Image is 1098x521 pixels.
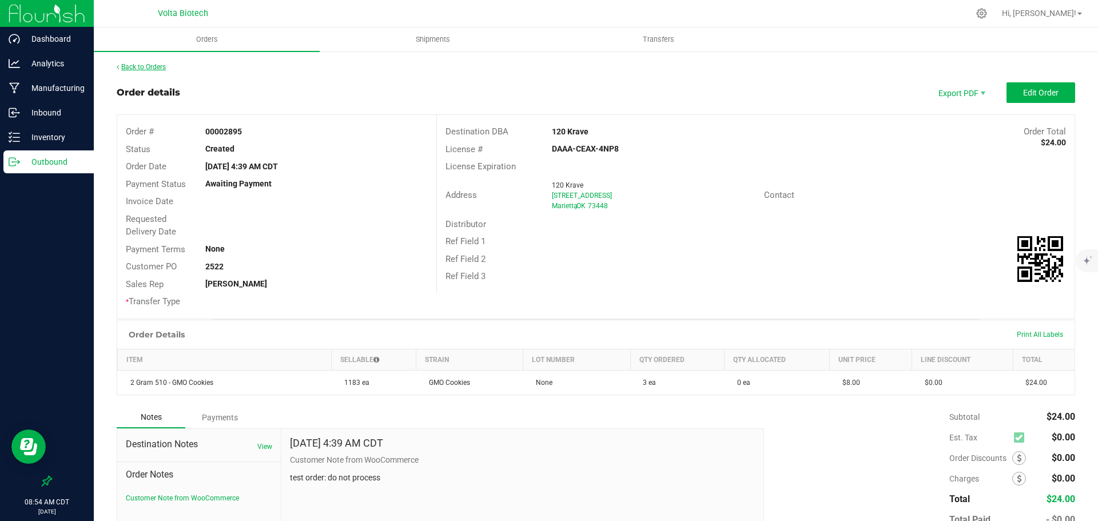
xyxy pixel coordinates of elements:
[20,155,89,169] p: Outbound
[1017,236,1063,282] img: Scan me!
[445,126,508,137] span: Destination DBA
[181,34,233,45] span: Orders
[20,32,89,46] p: Dashboard
[445,236,486,246] span: Ref Field 1
[400,34,466,45] span: Shipments
[1047,494,1075,504] span: $24.00
[126,438,272,451] span: Destination Notes
[588,202,608,210] span: 73448
[126,179,186,189] span: Payment Status
[1020,379,1047,387] span: $24.00
[205,144,234,153] strong: Created
[118,349,332,370] th: Item
[126,261,177,272] span: Customer PO
[1014,429,1029,445] span: Calculate excise tax
[830,349,912,370] th: Unit Price
[552,192,612,200] span: [STREET_ADDRESS]
[552,144,619,153] strong: DAAA-CEAX-4NP8
[919,379,942,387] span: $0.00
[205,179,272,188] strong: Awaiting Payment
[445,254,486,264] span: Ref Field 2
[41,475,53,487] label: Pin the sidebar to full width on large screens
[205,262,224,271] strong: 2522
[1017,331,1063,339] span: Print All Labels
[205,127,242,136] strong: 00002895
[290,472,755,484] p: test order: do not process
[630,349,725,370] th: Qty Ordered
[20,57,89,70] p: Analytics
[445,219,486,229] span: Distributor
[949,494,970,504] span: Total
[5,497,89,507] p: 08:54 AM CDT
[1017,236,1063,282] qrcode: 00002895
[416,349,523,370] th: Strain
[126,144,150,154] span: Status
[9,82,20,94] inline-svg: Manufacturing
[117,63,166,71] a: Back to Orders
[949,412,980,421] span: Subtotal
[731,379,750,387] span: 0 ea
[445,161,516,172] span: License Expiration
[125,379,213,387] span: 2 Gram 510 - GMO Cookies
[332,349,416,370] th: Sellable
[1002,9,1076,18] span: Hi, [PERSON_NAME]!
[445,190,477,200] span: Address
[339,379,369,387] span: 1183 ea
[949,454,1012,463] span: Order Discounts
[117,86,180,100] div: Order details
[290,454,755,466] p: Customer Note from WooCommerce
[637,379,656,387] span: 3 ea
[9,33,20,45] inline-svg: Dashboard
[445,271,486,281] span: Ref Field 3
[129,330,185,339] h1: Order Details
[126,214,176,237] span: Requested Delivery Date
[117,407,185,428] div: Notes
[974,8,989,19] div: Manage settings
[11,429,46,464] iframe: Resource center
[126,296,180,307] span: Transfer Type
[126,468,272,482] span: Order Notes
[94,27,320,51] a: Orders
[949,474,1012,483] span: Charges
[126,161,166,172] span: Order Date
[1052,432,1075,443] span: $0.00
[926,82,995,103] li: Export PDF
[126,244,185,254] span: Payment Terms
[1024,126,1066,137] span: Order Total
[575,202,576,210] span: ,
[9,58,20,69] inline-svg: Analytics
[552,127,588,136] strong: 120 Krave
[530,379,552,387] span: None
[912,349,1013,370] th: Line Discount
[126,493,239,503] button: Customer Note from WooCommerce
[445,144,483,154] span: License #
[837,379,860,387] span: $8.00
[126,126,154,137] span: Order #
[205,162,278,171] strong: [DATE] 4:39 AM CDT
[552,202,578,210] span: Marietta
[9,156,20,168] inline-svg: Outbound
[257,442,272,452] button: View
[725,349,830,370] th: Qty Allocated
[627,34,690,45] span: Transfers
[576,202,586,210] span: OK
[20,130,89,144] p: Inventory
[205,244,225,253] strong: None
[552,181,583,189] span: 120 Krave
[290,438,383,449] h4: [DATE] 4:39 AM CDT
[205,279,267,288] strong: [PERSON_NAME]
[20,106,89,120] p: Inbound
[20,81,89,95] p: Manufacturing
[1052,473,1075,484] span: $0.00
[546,27,771,51] a: Transfers
[158,9,208,18] span: Volta Biotech
[1013,349,1075,370] th: Total
[5,507,89,516] p: [DATE]
[126,279,164,289] span: Sales Rep
[523,349,630,370] th: Lot Number
[9,132,20,143] inline-svg: Inventory
[1047,411,1075,422] span: $24.00
[764,190,794,200] span: Contact
[1041,138,1066,147] strong: $24.00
